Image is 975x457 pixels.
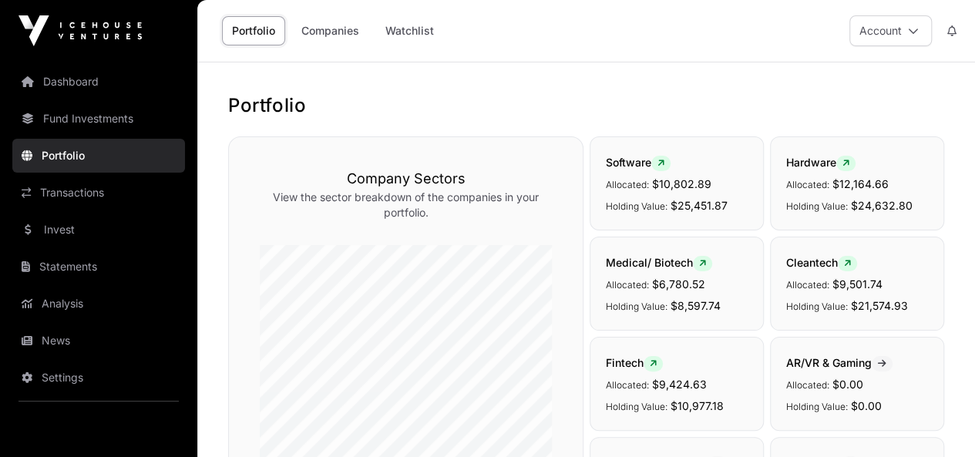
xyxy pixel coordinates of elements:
img: Icehouse Ventures Logo [18,15,142,46]
a: Statements [12,250,185,284]
span: $24,632.80 [851,199,913,212]
span: $0.00 [851,399,882,412]
a: News [12,324,185,358]
iframe: Chat Widget [898,383,975,457]
a: Portfolio [222,16,285,45]
span: Holding Value: [786,200,848,212]
span: Holding Value: [606,200,667,212]
span: Holding Value: [786,401,848,412]
button: Account [849,15,932,46]
span: $12,164.66 [832,177,889,190]
span: Holding Value: [606,401,667,412]
span: Allocated: [606,179,649,190]
span: Fintech [606,356,663,369]
span: Software [606,156,671,169]
span: AR/VR & Gaming [786,356,893,369]
a: Companies [291,16,369,45]
span: $10,977.18 [671,399,724,412]
span: $6,780.52 [652,277,705,291]
span: Hardware [786,156,856,169]
span: Allocated: [786,279,829,291]
a: Transactions [12,176,185,210]
a: Settings [12,361,185,395]
h1: Portfolio [228,93,944,118]
a: Portfolio [12,139,185,173]
span: Allocated: [786,179,829,190]
span: Cleantech [786,256,857,269]
span: $25,451.87 [671,199,728,212]
span: Holding Value: [786,301,848,312]
span: $8,597.74 [671,299,721,312]
span: Allocated: [786,379,829,391]
span: Allocated: [606,279,649,291]
span: $21,574.93 [851,299,908,312]
a: Invest [12,213,185,247]
span: Medical/ Biotech [606,256,712,269]
a: Dashboard [12,65,185,99]
a: Analysis [12,287,185,321]
h3: Company Sectors [260,168,552,190]
span: $10,802.89 [652,177,711,190]
span: $9,501.74 [832,277,883,291]
span: Holding Value: [606,301,667,312]
a: Fund Investments [12,102,185,136]
p: View the sector breakdown of the companies in your portfolio. [260,190,552,220]
span: Allocated: [606,379,649,391]
span: $9,424.63 [652,378,707,391]
span: $0.00 [832,378,863,391]
a: Watchlist [375,16,444,45]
